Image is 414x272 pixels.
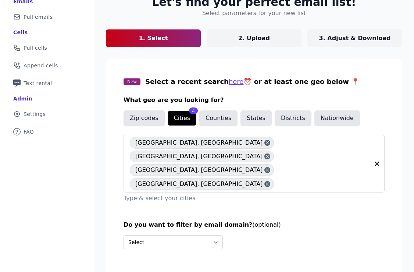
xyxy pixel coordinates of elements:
[275,110,311,126] button: Districts
[124,110,165,126] button: Zip codes
[6,57,88,74] a: Append cells
[6,106,88,122] a: Settings
[24,128,34,135] span: FAQ
[6,124,88,140] a: FAQ
[24,44,47,52] span: Pull cells
[124,78,140,85] span: New
[24,80,52,87] span: Text rental
[135,164,263,176] span: [GEOGRAPHIC_DATA], [GEOGRAPHIC_DATA]
[24,62,58,69] span: Append cells
[307,29,402,47] a: 3. Adjust & Download
[145,78,359,85] span: Select a recent search ⏰ or at least one geo below 📍
[135,151,263,162] span: [GEOGRAPHIC_DATA], [GEOGRAPHIC_DATA]
[207,29,301,47] a: 2. Upload
[139,34,168,43] p: 1. Select
[13,29,28,36] div: Cells
[314,110,360,126] button: Nationwide
[199,110,238,126] button: Counties
[319,34,391,43] p: 3. Adjust & Download
[6,75,88,91] a: Text rental
[168,110,197,126] button: Cities
[135,178,263,190] span: [GEOGRAPHIC_DATA], [GEOGRAPHIC_DATA]
[252,221,281,228] span: (optional)
[124,96,385,105] h3: What geo are you looking for?
[13,95,32,102] div: Admin
[124,221,252,228] span: Do you want to filter by email domain?
[135,137,263,149] span: [GEOGRAPHIC_DATA], [GEOGRAPHIC_DATA]
[229,77,244,87] button: here
[238,34,270,43] p: 2. Upload
[240,110,272,126] button: States
[6,40,88,56] a: Pull cells
[24,110,46,118] span: Settings
[106,29,201,47] a: 1. Select
[124,194,385,203] p: Type & select your cities
[6,9,88,25] a: Pull emails
[202,9,306,18] h4: Select parameters for your new list
[24,13,53,21] span: Pull emails
[189,107,198,114] div: 4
